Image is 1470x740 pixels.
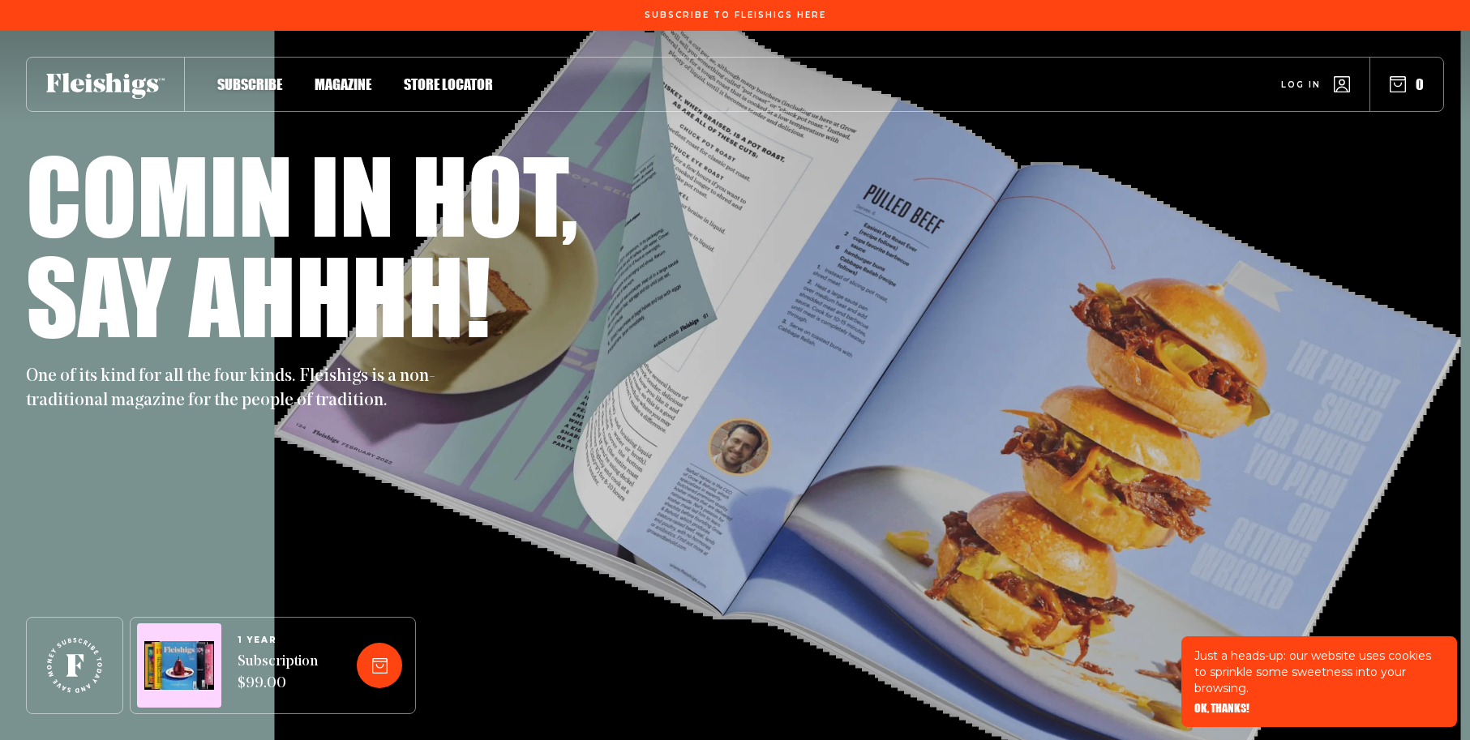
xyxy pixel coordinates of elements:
[217,75,282,93] span: Subscribe
[1281,76,1350,92] a: Log in
[315,75,371,93] span: Magazine
[238,635,318,695] a: 1 YEARSubscription $99.00
[1390,75,1424,93] button: 0
[1194,703,1249,714] button: OK, THANKS!
[404,75,493,93] span: Store locator
[26,245,491,345] h1: Say ahhhh!
[26,365,448,413] p: One of its kind for all the four kinds. Fleishigs is a non-traditional magazine for the people of...
[217,73,282,95] a: Subscribe
[144,641,214,691] img: Magazines image
[238,652,318,695] span: Subscription $99.00
[26,144,578,245] h1: Comin in hot,
[1281,79,1321,91] span: Log in
[641,11,829,19] a: Subscribe To Fleishigs Here
[1194,648,1444,696] p: Just a heads-up: our website uses cookies to sprinkle some sweetness into your browsing.
[645,11,826,20] span: Subscribe To Fleishigs Here
[315,73,371,95] a: Magazine
[238,635,318,645] span: 1 YEAR
[404,73,493,95] a: Store locator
